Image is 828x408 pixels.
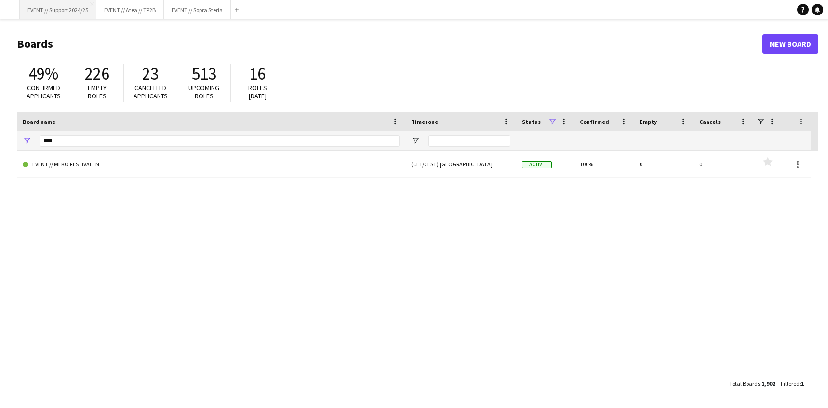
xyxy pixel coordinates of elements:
span: 16 [249,63,266,84]
button: EVENT // Atea // TP2B [96,0,164,19]
div: 0 [634,151,694,177]
input: Board name Filter Input [40,135,400,147]
span: Empty roles [88,83,107,100]
span: Total Boards [729,380,760,387]
a: EVENT // MEKO FESTIVALEN [23,151,400,178]
span: Empty [640,118,657,125]
div: : [729,374,775,393]
button: Open Filter Menu [23,136,31,145]
button: EVENT // Sopra Steria [164,0,231,19]
span: Confirmed applicants [27,83,61,100]
span: Confirmed [580,118,609,125]
span: 226 [85,63,109,84]
span: Roles [DATE] [248,83,267,100]
button: EVENT // Support 2024/25 [20,0,96,19]
h1: Boards [17,37,762,51]
div: 100% [574,151,634,177]
span: 1 [801,380,804,387]
span: Cancels [699,118,721,125]
span: Timezone [411,118,438,125]
input: Timezone Filter Input [428,135,510,147]
span: Filtered [781,380,800,387]
span: 49% [28,63,58,84]
span: Status [522,118,541,125]
span: Upcoming roles [188,83,219,100]
span: 23 [142,63,159,84]
button: Open Filter Menu [411,136,420,145]
a: New Board [762,34,818,54]
span: Cancelled applicants [134,83,168,100]
div: (CET/CEST) [GEOGRAPHIC_DATA] [405,151,516,177]
div: 0 [694,151,753,177]
span: Active [522,161,552,168]
span: 513 [192,63,216,84]
span: Board name [23,118,55,125]
span: 1,902 [761,380,775,387]
div: : [781,374,804,393]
